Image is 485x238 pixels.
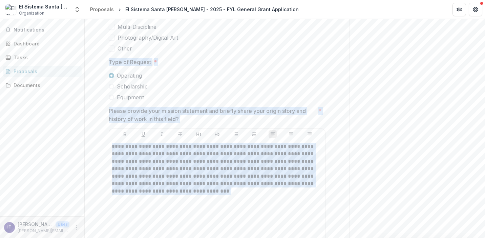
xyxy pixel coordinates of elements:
div: Proposals [90,6,114,13]
p: Please provide your mission statement and briefly share your origin story and history of work in ... [109,107,316,123]
span: Operating [117,72,142,80]
div: Isabelle Tuncer [7,225,12,230]
div: El Sistema Santa [PERSON_NAME] [19,3,70,10]
span: Organization [19,10,44,16]
button: Ordered List [250,130,258,138]
span: Equipment [117,93,144,101]
img: El Sistema Santa Cruz [5,4,16,15]
button: Partners [452,3,466,16]
a: Proposals [87,4,117,14]
button: Heading 2 [213,130,221,138]
a: Tasks [3,52,82,63]
a: Documents [3,80,82,91]
button: Notifications [3,24,82,35]
a: Dashboard [3,38,82,49]
button: Strike [176,130,184,138]
div: El Sistema Santa [PERSON_NAME] - 2025 - FYL General Grant Application [125,6,299,13]
span: Multi-Discipline [118,23,156,31]
button: Align Right [305,130,314,138]
nav: breadcrumb [87,4,301,14]
p: [PERSON_NAME] [18,221,53,228]
span: Notifications [14,27,79,33]
a: Proposals [3,66,82,77]
button: Open entity switcher [72,3,82,16]
span: Photography/Digital Art [118,34,178,42]
button: More [72,223,80,232]
button: Italicize [158,130,166,138]
button: Underline [139,130,147,138]
span: Other [118,44,132,53]
span: Scholarship [117,82,148,91]
button: Bullet List [232,130,240,138]
button: Align Center [287,130,295,138]
p: User [56,221,69,227]
div: Documents [14,82,76,89]
div: Dashboard [14,40,76,47]
p: [PERSON_NAME][EMAIL_ADDRESS][DOMAIN_NAME] [18,228,69,234]
button: Align Left [269,130,277,138]
div: Tasks [14,54,76,61]
button: Get Help [469,3,482,16]
div: Proposals [14,68,76,75]
button: Bold [121,130,129,138]
p: Type of Request [109,58,151,66]
button: Heading 1 [195,130,203,138]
